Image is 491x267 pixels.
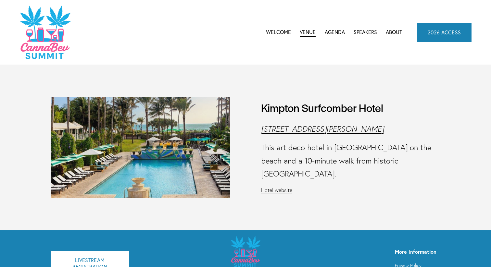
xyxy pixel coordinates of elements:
[261,187,292,193] a: Hotel website
[19,5,70,60] img: CannaDataCon
[266,27,291,37] a: Welcome
[325,27,345,37] a: folder dropdown
[261,124,384,134] a: [STREET_ADDRESS][PERSON_NAME]
[395,248,436,255] strong: More Information
[261,141,440,181] p: This art deco hotel in [GEOGRAPHIC_DATA] on the beach and a 10-minute walk from historic [GEOGRAP...
[354,27,377,37] a: Speakers
[261,100,383,115] h3: Kimpton Surfcomber Hotel
[325,28,345,37] span: Agenda
[300,27,316,37] a: Venue
[417,23,472,42] a: 2026 ACCESS
[386,27,402,37] a: About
